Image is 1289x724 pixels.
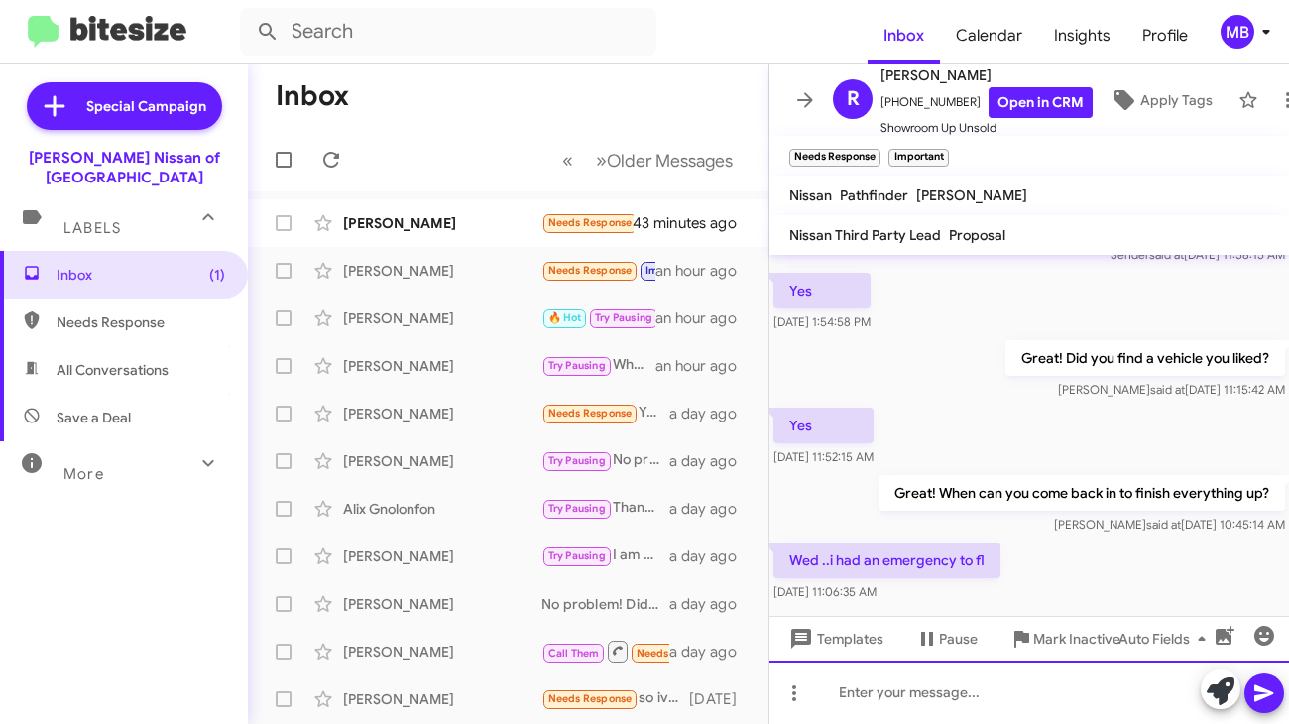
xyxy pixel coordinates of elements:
span: R [847,83,860,115]
small: Needs Response [789,149,880,167]
p: Great! When can you come back in to finish everything up? [879,475,1285,511]
span: Auto Fields [1118,621,1214,657]
span: [DATE] 1:54:58 PM [773,314,871,329]
div: a day ago [669,499,753,519]
span: Older Messages [607,150,733,172]
span: Apply Tags [1140,82,1213,118]
div: a day ago [669,642,753,662]
span: Nissan Third Party Lead [789,226,941,244]
div: No problem! Did you find a vehicle you liked? [541,594,669,614]
button: Apply Tags [1093,82,1229,118]
nav: Page navigation example [551,140,745,181]
span: Pause [939,621,978,657]
button: Templates [769,621,899,657]
div: [PERSON_NAME] [343,261,541,281]
button: Next [584,140,745,181]
button: Previous [550,140,585,181]
span: [DATE] 11:06:35 AM [773,584,877,599]
span: 🔥 Hot [548,311,582,324]
a: Profile [1126,7,1204,64]
div: MB [1221,15,1254,49]
div: a day ago [669,451,753,471]
span: All Conversations [57,360,169,380]
span: Templates [785,621,883,657]
div: [PERSON_NAME] [343,308,541,328]
div: a day ago [669,546,753,566]
a: Insights [1038,7,1126,64]
span: said at [1146,517,1181,532]
div: an hour ago [655,356,753,376]
button: Pause [899,621,994,657]
p: Yes [773,408,874,443]
span: [PERSON_NAME] [880,63,1093,87]
span: Inbox [57,265,225,285]
p: Great! Did you find a vehicle you liked? [1005,340,1285,376]
span: Try Pausing [548,359,606,372]
h1: Inbox [276,80,349,112]
div: [PERSON_NAME] [343,594,541,614]
span: Needs Response [637,647,721,660]
div: Wed ..i had an emergency to fl [541,259,655,282]
div: I am glad to hear that! Let us know what we can do to help! [541,544,669,567]
div: so ive been trying to figure that out now thats all [541,687,689,710]
span: Save a Deal [57,408,131,427]
span: Special Campaign [86,96,206,116]
span: [PHONE_NUMBER] [880,87,1093,118]
span: (1) [209,265,225,285]
div: What kind of vehicle are you looking for? [541,354,655,377]
span: Pathfinder [840,186,908,204]
div: [DATE] [689,689,753,709]
div: Alix Gnolonfon [343,499,541,519]
div: [PERSON_NAME] [343,451,541,471]
span: More [63,465,104,483]
p: Wed ..i had an emergency to fl [773,543,1000,578]
span: Try Pausing [548,549,606,562]
div: Yes. It's terrible about my truck [541,402,669,424]
div: No problem! Will you be back next week? [541,449,669,472]
a: Calendar [940,7,1038,64]
div: Thank you for getting back to me! What kind of car are you looking for? [541,497,669,520]
span: [PERSON_NAME] [DATE] 10:45:14 AM [1054,517,1285,532]
span: Try Pausing [595,311,652,324]
div: [PERSON_NAME] [343,642,541,662]
span: Needs Response [548,216,633,229]
span: Important [645,264,697,277]
span: Call Them [548,647,600,660]
span: Needs Response [548,407,633,420]
p: Yes [773,273,871,308]
span: Labels [63,219,121,237]
div: We certainly will. [541,306,655,329]
button: Mark Inactive [994,621,1136,657]
div: 43 minutes ago [634,213,753,233]
button: Auto Fields [1103,621,1230,657]
div: [PERSON_NAME] [343,689,541,709]
input: Search [240,8,656,56]
span: Try Pausing [548,502,606,515]
button: MB [1204,15,1267,49]
span: [PERSON_NAME] [916,186,1027,204]
div: And hello I'm sorry [541,211,634,234]
div: [PERSON_NAME] [343,213,541,233]
a: Special Campaign [27,82,222,130]
span: Try Pausing [548,454,606,467]
span: Needs Response [548,692,633,705]
span: Showroom Up Unsold [880,118,1093,138]
span: Needs Response [57,312,225,332]
span: Needs Response [548,264,633,277]
div: [PERSON_NAME] [343,404,541,423]
span: Nissan [789,186,832,204]
span: » [596,148,607,173]
div: a day ago [669,404,753,423]
small: Important [888,149,948,167]
div: a day ago [669,594,753,614]
span: [PERSON_NAME] [DATE] 11:15:42 AM [1058,382,1285,397]
div: [PERSON_NAME] [343,546,541,566]
a: Inbox [868,7,940,64]
span: Mark Inactive [1033,621,1120,657]
div: Inbound Call [541,639,669,664]
div: [PERSON_NAME] [343,356,541,376]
